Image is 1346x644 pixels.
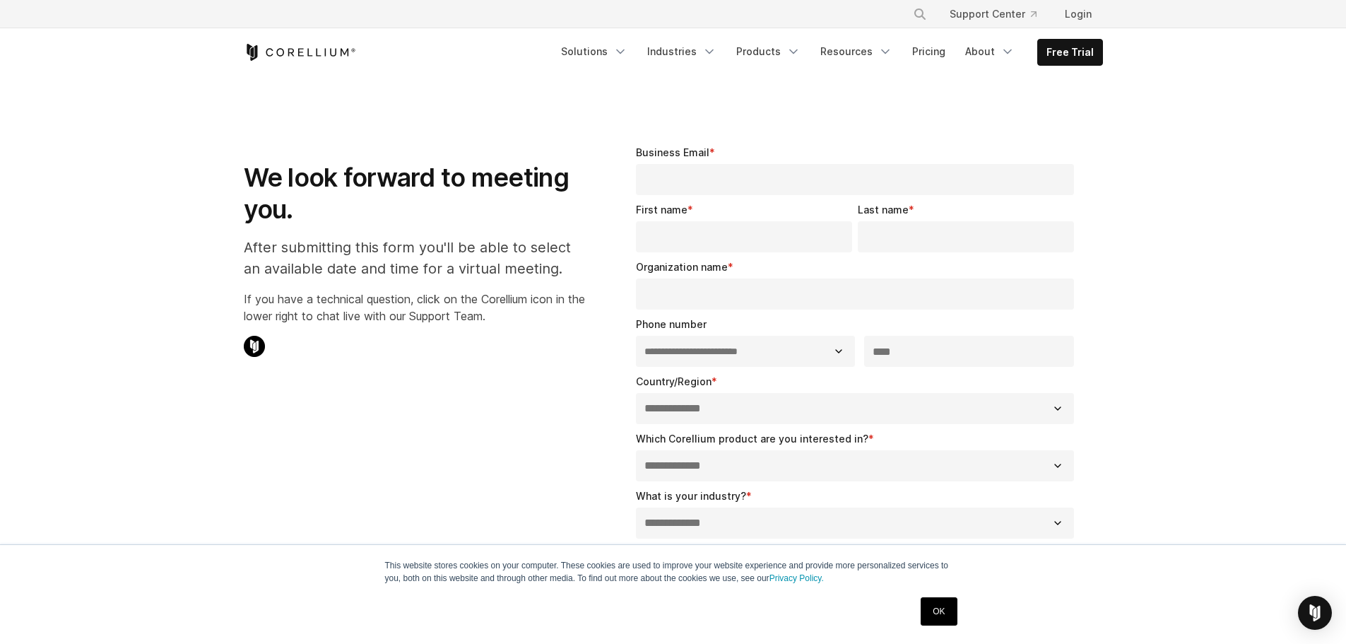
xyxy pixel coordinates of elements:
a: Login [1053,1,1103,27]
span: First name [636,204,687,216]
span: Which Corellium product are you interested in? [636,433,868,445]
span: Last name [858,204,909,216]
p: After submitting this form you'll be able to select an available date and time for a virtual meet... [244,237,585,279]
a: Corellium Home [244,44,356,61]
div: Navigation Menu [553,39,1103,66]
a: Privacy Policy. [769,573,824,583]
a: OK [921,597,957,626]
span: What is your industry? [636,490,746,502]
p: This website stores cookies on your computer. These cookies are used to improve your website expe... [385,559,962,585]
img: Corellium Chat Icon [244,336,265,357]
a: Solutions [553,39,636,64]
button: Search [907,1,933,27]
div: Navigation Menu [896,1,1103,27]
a: Products [728,39,809,64]
a: Free Trial [1038,40,1102,65]
span: Phone number [636,318,707,330]
div: Open Intercom Messenger [1298,596,1332,630]
a: Pricing [904,39,954,64]
p: If you have a technical question, click on the Corellium icon in the lower right to chat live wit... [244,291,585,324]
a: Industries [639,39,725,64]
span: Business Email [636,146,709,158]
h1: We look forward to meeting you. [244,162,585,226]
span: Organization name [636,261,728,273]
a: Resources [812,39,901,64]
span: Country/Region [636,375,712,387]
a: About [957,39,1023,64]
a: Support Center [938,1,1048,27]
